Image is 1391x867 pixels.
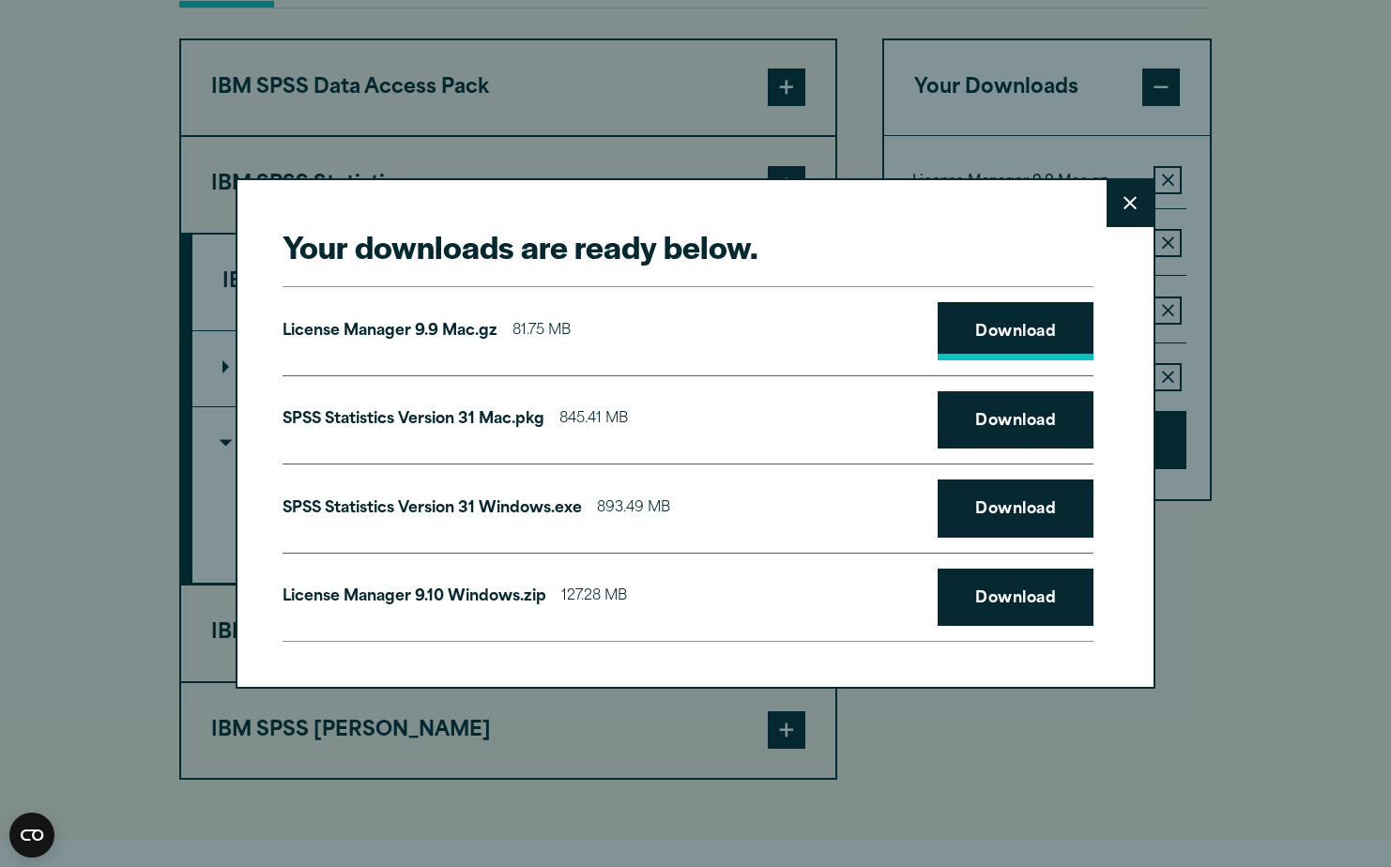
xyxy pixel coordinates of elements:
span: 127.28 MB [561,584,627,611]
span: 81.75 MB [512,318,571,345]
span: 893.49 MB [597,495,670,523]
p: SPSS Statistics Version 31 Mac.pkg [283,406,544,433]
span: 845.41 MB [559,406,628,433]
p: License Manager 9.10 Windows.zip [283,584,546,611]
a: Download [938,302,1093,360]
a: Download [938,569,1093,627]
p: SPSS Statistics Version 31 Windows.exe [283,495,582,523]
h2: Your downloads are ready below. [283,225,1093,267]
button: Open CMP widget [9,813,54,858]
p: License Manager 9.9 Mac.gz [283,318,497,345]
a: Download [938,391,1093,449]
a: Download [938,479,1093,538]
